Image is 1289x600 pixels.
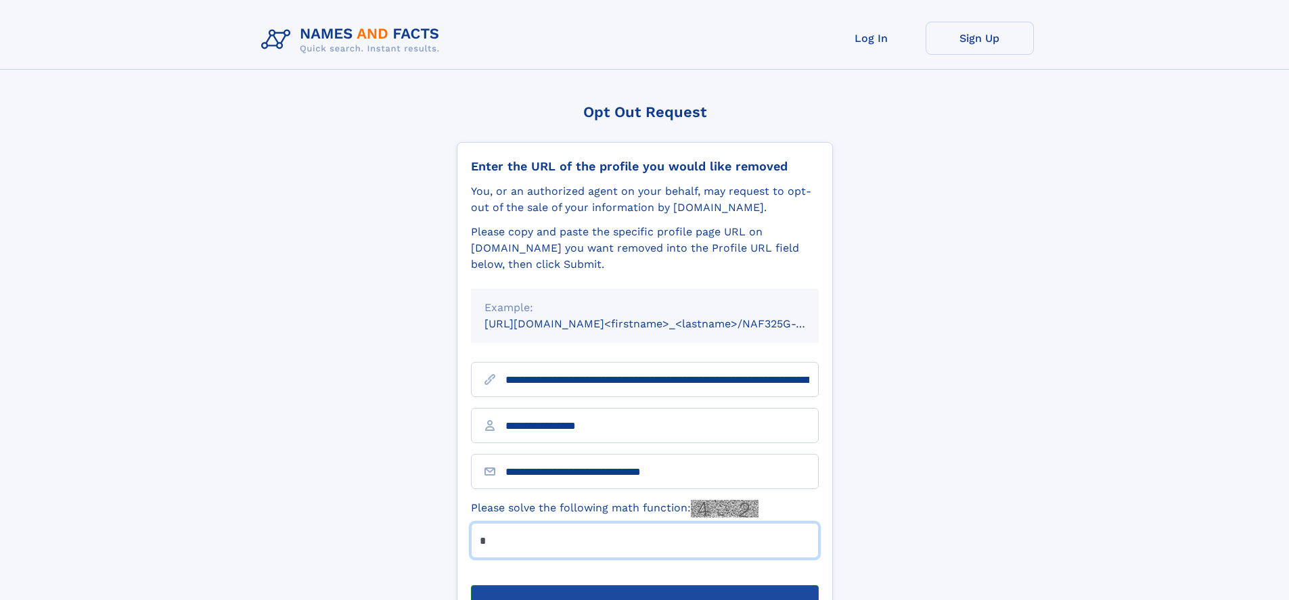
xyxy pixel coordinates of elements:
[457,103,833,120] div: Opt Out Request
[484,300,805,316] div: Example:
[484,317,844,330] small: [URL][DOMAIN_NAME]<firstname>_<lastname>/NAF325G-xxxxxxxx
[471,159,819,174] div: Enter the URL of the profile you would like removed
[471,500,759,517] label: Please solve the following math function:
[926,22,1034,55] a: Sign Up
[471,183,819,216] div: You, or an authorized agent on your behalf, may request to opt-out of the sale of your informatio...
[471,224,819,273] div: Please copy and paste the specific profile page URL on [DOMAIN_NAME] you want removed into the Pr...
[817,22,926,55] a: Log In
[256,22,451,58] img: Logo Names and Facts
